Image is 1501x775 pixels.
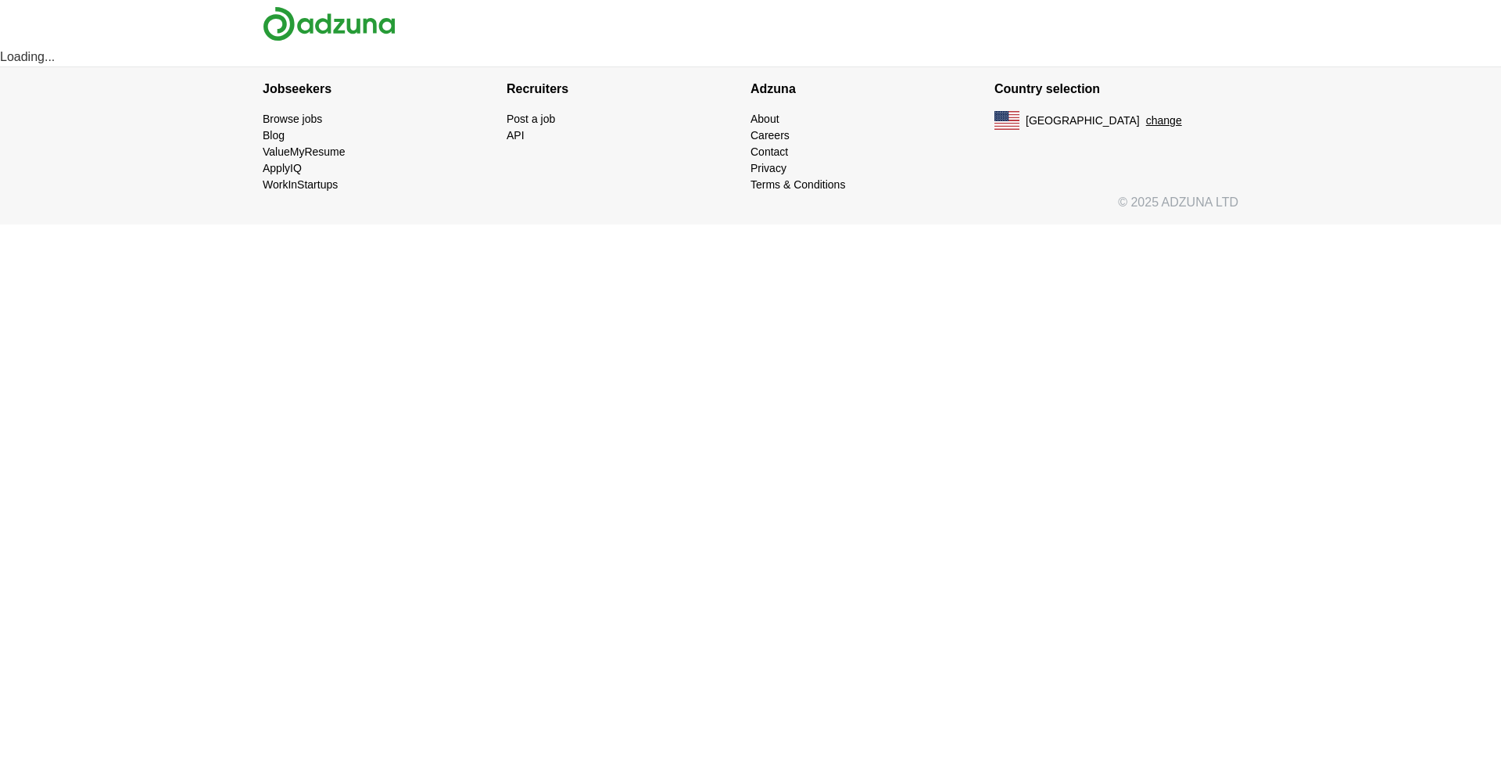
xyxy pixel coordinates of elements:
a: ValueMyResume [263,145,346,158]
img: Adzuna logo [263,6,396,41]
a: API [507,129,525,142]
div: © 2025 ADZUNA LTD [250,193,1251,224]
a: Blog [263,129,285,142]
a: Careers [750,129,790,142]
img: US flag [994,111,1019,130]
a: WorkInStartups [263,178,338,191]
h4: Country selection [994,67,1238,111]
a: Privacy [750,162,786,174]
a: Terms & Conditions [750,178,845,191]
button: change [1146,113,1182,129]
a: Browse jobs [263,113,322,125]
a: Post a job [507,113,555,125]
a: ApplyIQ [263,162,302,174]
span: [GEOGRAPHIC_DATA] [1026,113,1140,129]
a: Contact [750,145,788,158]
a: About [750,113,779,125]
